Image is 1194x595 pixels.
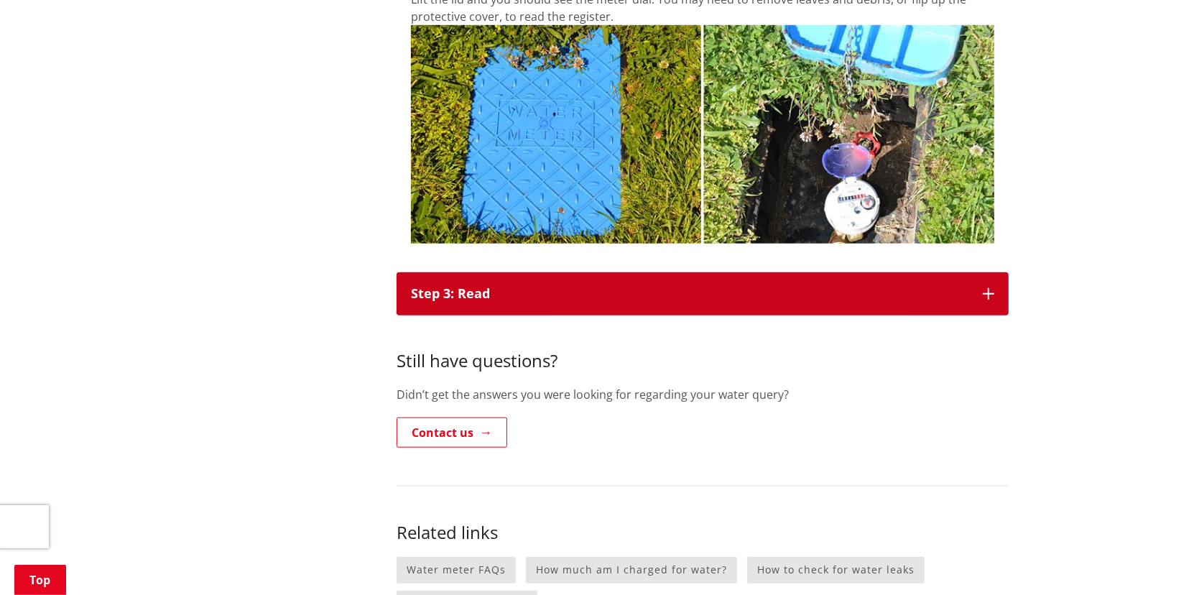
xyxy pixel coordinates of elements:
h3: Still have questions? [397,330,1009,372]
div: Step 3: Read [411,287,968,301]
p: Didn’t get the answers you were looking for regarding your water query? [397,386,1009,403]
a: How to check for water leaks [747,557,925,584]
h3: Related links [397,522,1009,543]
a: Water meter FAQs [397,557,516,584]
button: Step 3: Read [397,272,1009,315]
img: Water-meter---locate-and-open [411,25,994,244]
iframe: Messenger Launcher [1128,535,1180,586]
a: Top [14,565,66,595]
a: Contact us [397,418,507,448]
a: How much am I charged for water? [526,557,737,584]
